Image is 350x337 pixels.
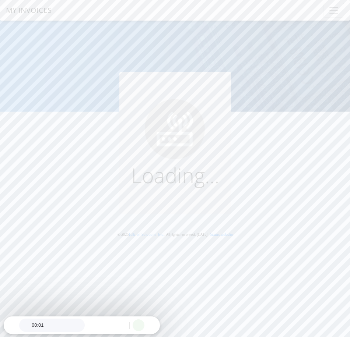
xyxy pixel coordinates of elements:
[129,232,164,237] a: Telit IoT Solutions, Inc.
[323,3,344,18] button: Toggle navigation
[93,232,257,237] p: © 2025 . All rights reserved. [DATE] |
[141,95,209,163] img: ...
[210,232,233,237] a: Status website
[131,163,219,188] h1: Loading...
[6,3,52,18] a: MY INVOICES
